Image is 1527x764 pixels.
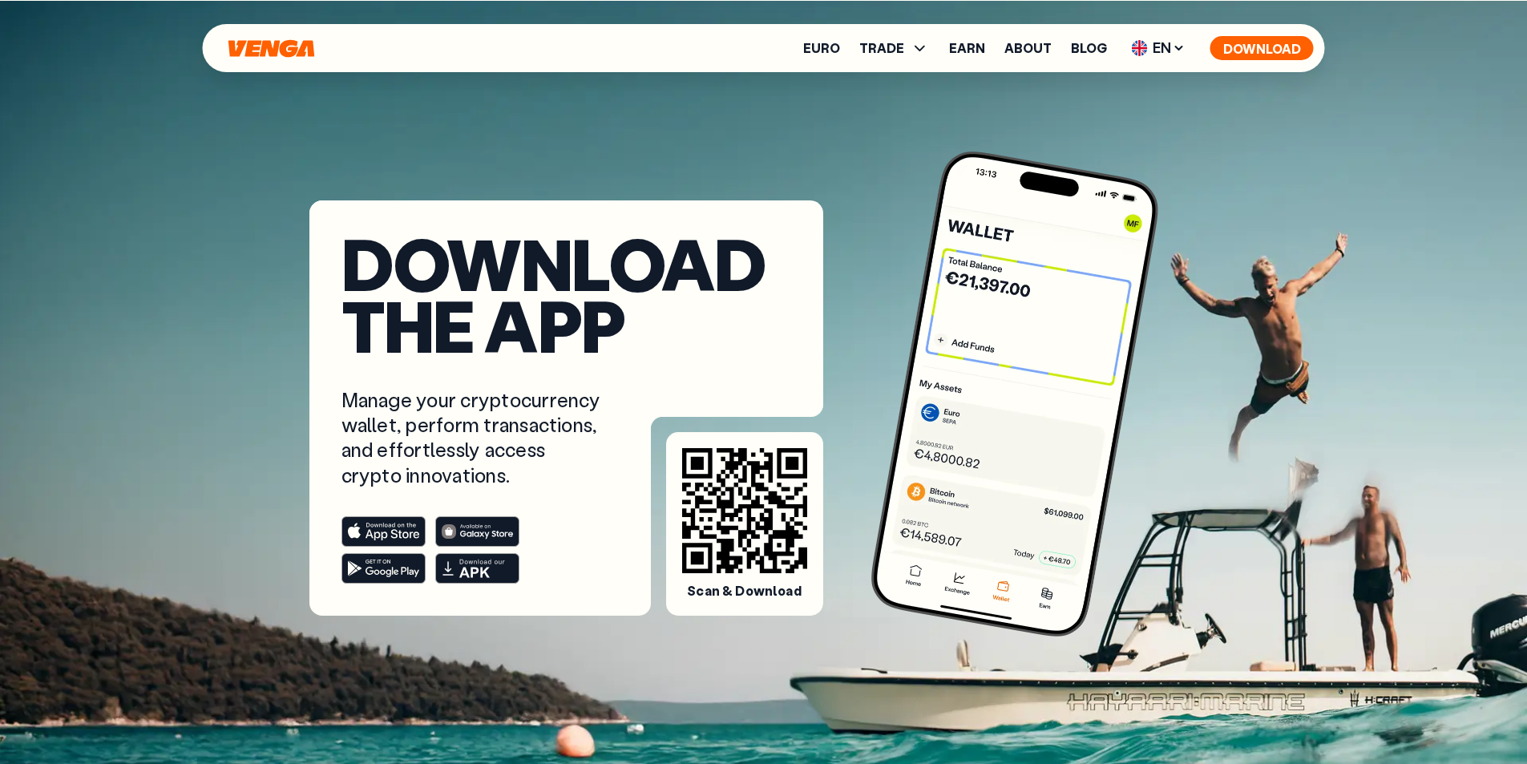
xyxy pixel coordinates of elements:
a: About [1004,42,1052,55]
h1: Download the app [341,232,791,355]
a: Blog [1071,42,1107,55]
img: phone [866,146,1164,642]
span: Scan & Download [687,583,801,600]
span: EN [1126,35,1191,61]
a: Euro [803,42,840,55]
a: Earn [949,42,985,55]
span: TRADE [859,42,904,55]
p: Manage your cryptocurrency wallet, perform transactions, and effortlessly access crypto innovations. [341,387,604,487]
button: Download [1210,36,1314,60]
svg: Home [227,39,317,58]
img: flag-uk [1132,40,1148,56]
span: TRADE [859,38,930,58]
